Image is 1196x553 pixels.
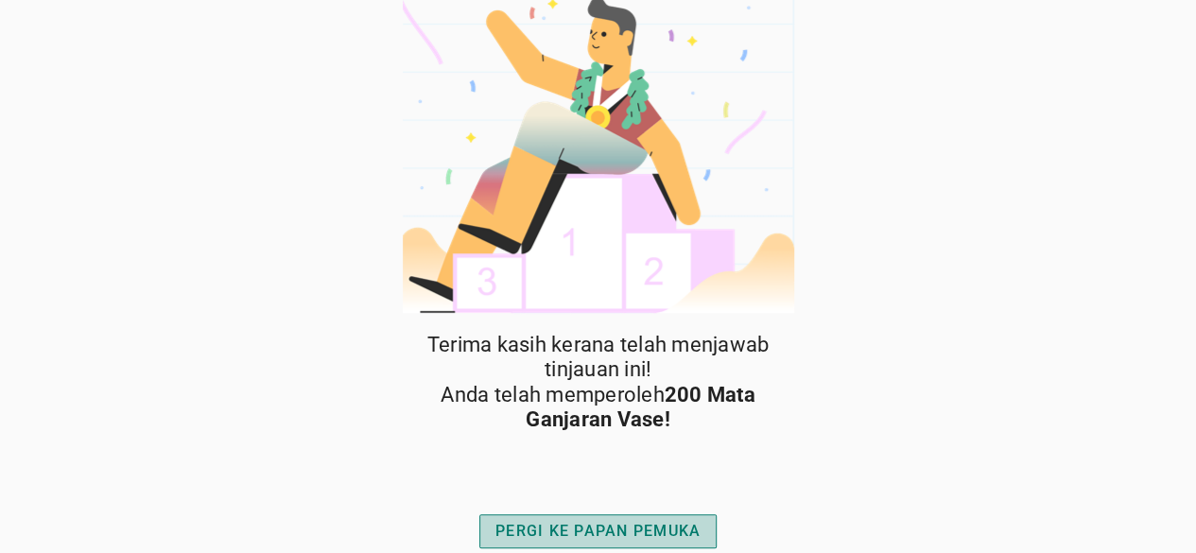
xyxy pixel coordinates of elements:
[526,383,754,431] strong: 200 Mata Ganjaran Vase!
[400,333,797,383] span: Terima kasih kerana telah menjawab tinjauan ini!
[495,520,701,543] div: PERGI KE PAPAN PEMUKA
[479,514,717,548] button: PERGI KE PAPAN PEMUKA
[400,383,797,433] span: Anda telah memperoleh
